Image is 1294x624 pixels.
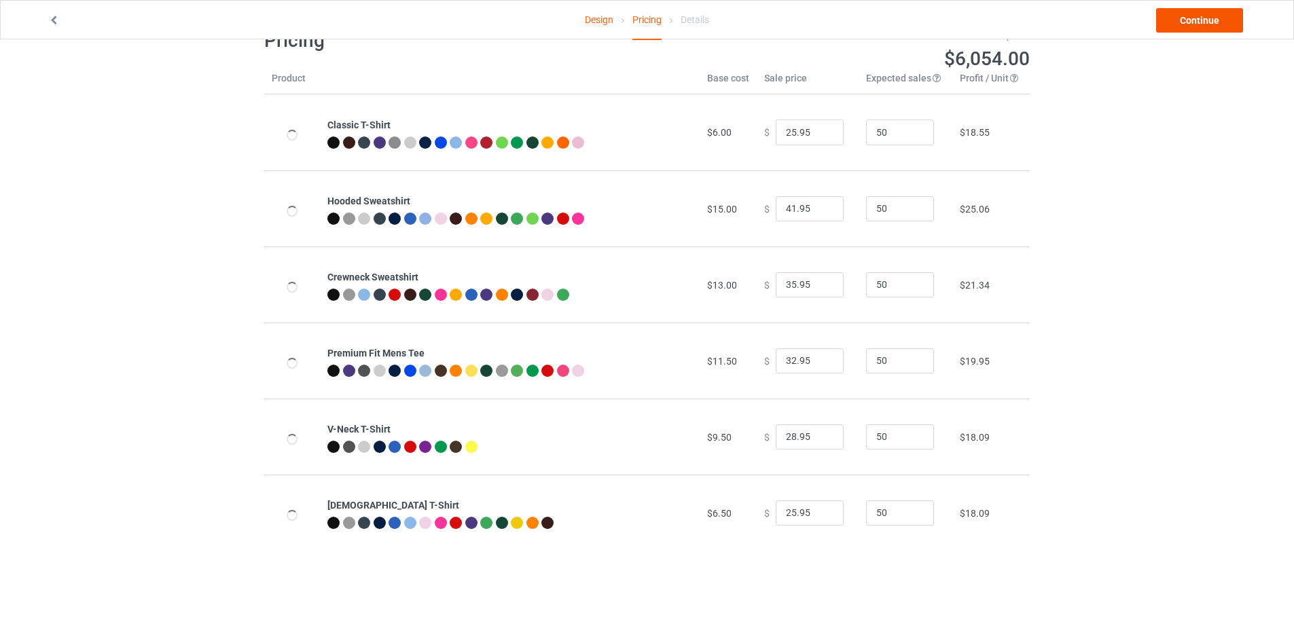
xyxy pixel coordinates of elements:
[707,280,737,291] span: $13.00
[764,507,770,518] span: $
[960,204,990,215] span: $25.06
[764,355,770,366] span: $
[707,356,737,367] span: $11.50
[327,272,418,282] b: Crewneck Sweatshirt
[757,71,859,94] th: Sale price
[632,1,662,40] div: Pricing
[960,508,990,519] span: $18.09
[859,71,952,94] th: Expected sales
[389,136,401,149] img: heather_texture.png
[960,432,990,443] span: $18.09
[264,71,320,94] th: Product
[952,71,1030,94] th: Profit / Unit
[764,203,770,214] span: $
[707,432,732,443] span: $9.50
[1156,8,1243,33] a: Continue
[681,1,709,39] div: Details
[944,48,1030,70] span: $6,054.00
[707,508,732,519] span: $6.50
[327,348,425,359] b: Premium Fit Mens Tee
[327,424,391,435] b: V-Neck T-Shirt
[707,127,732,138] span: $6.00
[764,279,770,290] span: $
[496,365,508,377] img: heather_texture.png
[700,71,757,94] th: Base cost
[960,280,990,291] span: $21.34
[327,196,410,206] b: Hooded Sweatshirt
[764,127,770,138] span: $
[960,356,990,367] span: $19.95
[327,500,459,511] b: [DEMOGRAPHIC_DATA] T-Shirt
[960,127,990,138] span: $18.55
[327,120,391,130] b: Classic T-Shirt
[707,204,737,215] span: $15.00
[764,431,770,442] span: $
[585,1,613,39] a: Design
[264,29,638,53] h1: Pricing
